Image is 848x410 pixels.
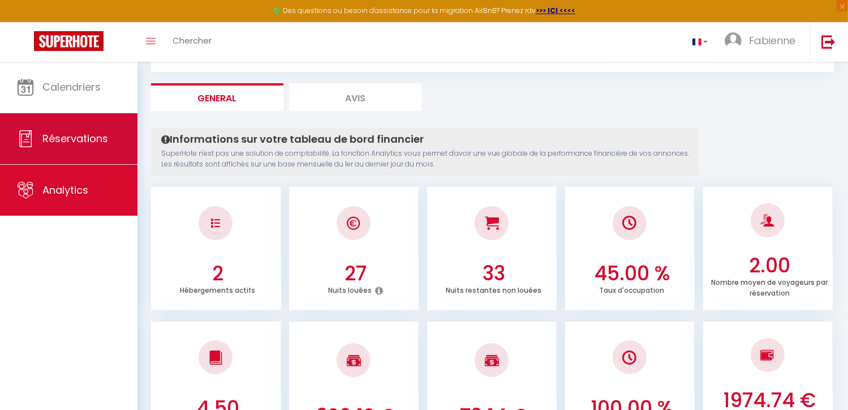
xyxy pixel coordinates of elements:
li: General [151,83,283,111]
a: ... Fabienne [716,22,810,62]
h3: 2.00 [709,254,830,277]
span: Calendriers [42,80,101,94]
img: ... [725,32,742,49]
img: NO IMAGE [211,219,220,228]
span: Chercher [173,35,212,46]
h3: 2 [157,262,278,285]
li: Avis [289,83,421,111]
a: >>> ICI <<<< [536,6,575,15]
h4: Informations sur votre tableau de bord financier [161,133,689,146]
img: Super Booking [34,31,104,51]
p: Taux d'occupation [599,283,664,295]
p: Nuits restantes non louées [446,283,541,295]
span: Analytics [42,183,88,197]
img: NO IMAGE [622,351,636,365]
h3: 27 [295,262,416,285]
p: Hébergements actifs [180,283,255,295]
p: Nombre moyen de voyageurs par réservation [712,275,828,298]
h3: 45.00 % [571,262,692,285]
a: Chercher [164,22,220,62]
p: Nuits louées [328,283,372,295]
span: Fabienne [749,33,795,48]
h3: 33 [433,262,554,285]
span: Réservations [42,131,108,146]
img: NO IMAGE [760,348,774,362]
p: SuperHote n'est pas une solution de comptabilité. La fonction Analytics vous permet d'avoir une v... [161,148,689,170]
img: logout [821,35,836,49]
